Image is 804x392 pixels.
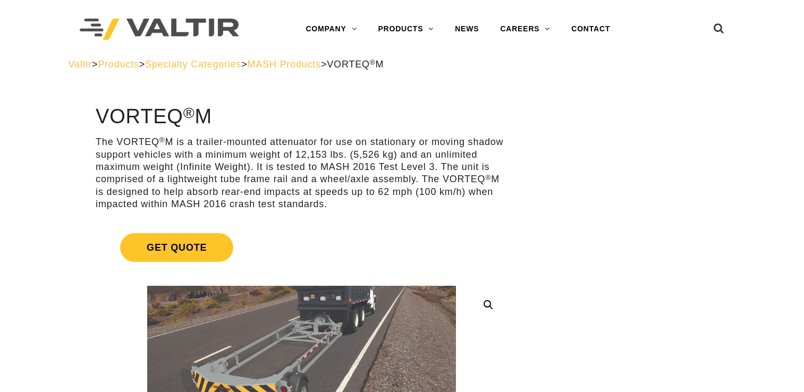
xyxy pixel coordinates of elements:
[295,19,367,40] a: COMPANY
[145,59,241,70] a: Specialty Categories
[561,19,621,40] a: CONTACT
[96,106,507,128] h1: VORTEQ M
[98,59,139,70] a: Products
[69,58,736,71] div: > > > >
[80,19,239,40] img: Valtir
[96,220,507,275] a: Get Quote
[489,19,561,40] a: CAREERS
[69,59,92,70] a: Valtir
[367,19,444,40] a: PRODUCTS
[120,233,233,262] span: Get Quote
[159,136,165,144] sup: ®
[248,59,321,70] a: MASH Products
[444,19,489,40] a: NEWS
[327,59,384,70] span: VORTEQ M
[485,174,491,182] sup: ®
[370,58,376,66] sup: ®
[183,104,195,121] sup: ®
[96,136,507,210] p: The VORTEQ M is a trailer-mounted attenuator for use on stationary or moving shadow support vehic...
